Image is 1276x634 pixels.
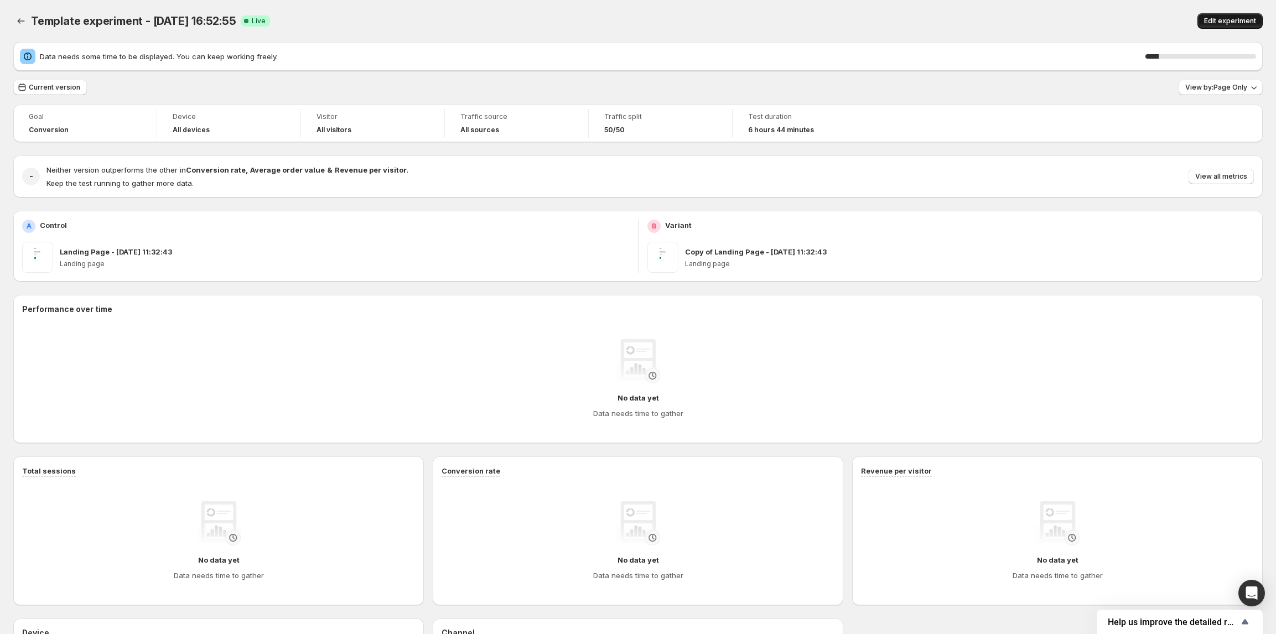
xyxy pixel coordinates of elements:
[616,501,660,545] img: No data yet
[327,165,333,174] strong: &
[29,83,80,92] span: Current version
[748,112,861,121] span: Test duration
[22,465,76,476] h3: Total sessions
[1108,615,1252,628] button: Show survey - Help us improve the detailed report for A/B campaigns
[60,246,172,257] p: Landing Page - [DATE] 11:32:43
[22,242,53,273] img: Landing Page - Jul 14, 11:32:43
[460,126,499,134] h4: All sources
[685,246,827,257] p: Copy of Landing Page - [DATE] 11:32:43
[198,554,240,565] h4: No data yet
[13,80,87,95] button: Current version
[1185,83,1247,92] span: View by: Page Only
[31,14,236,28] span: Template experiment - [DATE] 16:52:55
[604,111,717,136] a: Traffic split50/50
[1238,580,1265,606] div: Open Intercom Messenger
[317,112,429,121] span: Visitor
[174,570,264,581] h4: Data needs time to gather
[27,222,32,231] h2: A
[173,126,210,134] h4: All devices
[618,554,659,565] h4: No data yet
[29,112,141,121] span: Goal
[173,112,285,121] span: Device
[317,111,429,136] a: VisitorAll visitors
[186,165,246,174] strong: Conversion rate
[652,222,656,231] h2: B
[748,111,861,136] a: Test duration6 hours 44 minutes
[46,179,194,188] span: Keep the test running to gather more data.
[604,126,625,134] span: 50/50
[1108,617,1238,627] span: Help us improve the detailed report for A/B campaigns
[593,570,683,581] h4: Data needs time to gather
[1204,17,1256,25] span: Edit experiment
[442,465,500,476] h3: Conversion rate
[60,259,629,268] p: Landing page
[1013,570,1103,581] h4: Data needs time to gather
[1179,80,1263,95] button: View by:Page Only
[1035,501,1080,545] img: No data yet
[29,126,69,134] span: Conversion
[861,465,932,476] h3: Revenue per visitor
[40,51,1145,62] span: Data needs some time to be displayed. You can keep working freely.
[246,165,248,174] strong: ,
[46,165,408,174] span: Neither version outperforms the other in .
[460,112,573,121] span: Traffic source
[13,13,29,29] button: Back
[196,501,241,545] img: No data yet
[748,126,814,134] span: 6 hours 44 minutes
[1189,169,1254,184] button: View all metrics
[250,165,325,174] strong: Average order value
[1195,172,1247,181] span: View all metrics
[665,220,692,231] p: Variant
[29,111,141,136] a: GoalConversion
[1037,554,1078,565] h4: No data yet
[616,339,660,383] img: No data yet
[335,165,407,174] strong: Revenue per visitor
[40,220,67,231] p: Control
[647,242,678,273] img: Copy of Landing Page - Jul 14, 11:32:43
[604,112,717,121] span: Traffic split
[685,259,1254,268] p: Landing page
[1197,13,1263,29] button: Edit experiment
[29,171,33,182] h2: -
[593,408,683,419] h4: Data needs time to gather
[460,111,573,136] a: Traffic sourceAll sources
[173,111,285,136] a: DeviceAll devices
[22,304,1254,315] h2: Performance over time
[252,17,266,25] span: Live
[317,126,351,134] h4: All visitors
[618,392,659,403] h4: No data yet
